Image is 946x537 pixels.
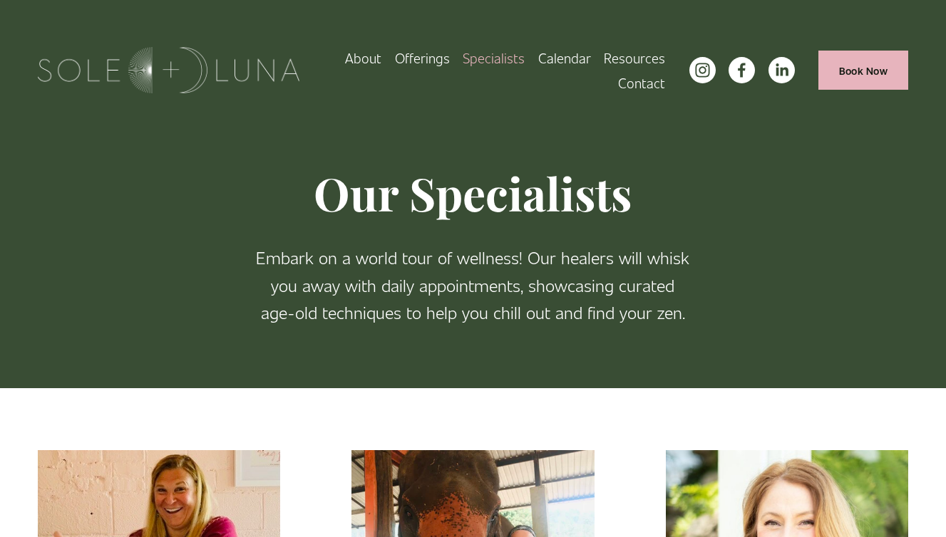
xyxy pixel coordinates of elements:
[345,46,381,71] a: About
[729,57,755,83] a: facebook-unauth
[604,47,665,69] span: Resources
[463,46,525,71] a: Specialists
[604,46,665,71] a: folder dropdown
[395,47,450,69] span: Offerings
[395,46,450,71] a: folder dropdown
[689,57,716,83] a: instagram-unauth
[768,57,795,83] a: LinkedIn
[618,71,665,95] a: Contact
[255,244,690,325] p: Embark on a world tour of wellness! Our healers will whisk you away with daily appointments, show...
[255,165,690,221] h1: Our Specialists
[818,51,908,90] a: Book Now
[538,46,591,71] a: Calendar
[38,47,299,93] img: Sole + Luna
